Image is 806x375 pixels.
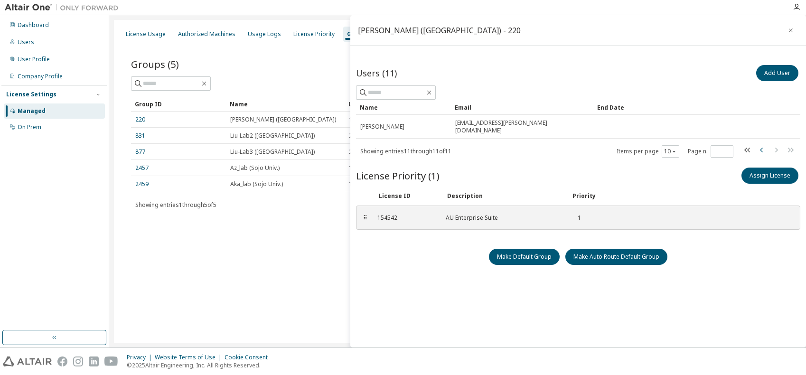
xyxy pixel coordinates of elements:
[379,192,436,200] div: License ID
[362,214,368,222] div: ⠿
[57,356,67,366] img: facebook.svg
[248,30,281,38] div: Usage Logs
[127,354,155,361] div: Privacy
[135,180,149,188] a: 2459
[131,57,179,71] span: Groups (5)
[349,164,352,172] span: 1
[18,38,34,46] div: Users
[293,30,335,38] div: License Priority
[377,214,434,222] div: 154542
[349,132,352,140] span: 2
[349,148,352,156] span: 2
[155,354,225,361] div: Website Terms of Use
[18,56,50,63] div: User Profile
[664,148,677,155] button: 10
[178,30,235,38] div: Authorized Machines
[349,180,352,188] span: 1
[455,119,589,134] span: [EMAIL_ADDRESS][PERSON_NAME][DOMAIN_NAME]
[489,249,560,265] button: Make Default Group
[617,145,679,158] span: Items per page
[6,91,56,98] div: License Settings
[104,356,118,366] img: youtube.svg
[135,201,216,209] span: Showing entries 1 through 5 of 5
[598,123,600,131] span: -
[18,73,63,80] div: Company Profile
[89,356,99,366] img: linkedin.svg
[348,96,758,112] div: Users
[18,123,41,131] div: On Prem
[447,192,561,200] div: Description
[18,21,49,29] div: Dashboard
[135,164,149,172] a: 2457
[230,132,315,140] span: Liu-Lab2 ([GEOGRAPHIC_DATA])
[126,30,166,38] div: License Usage
[347,30,369,38] div: Groups
[127,361,273,369] p: © 2025 Altair Engineering, Inc. All Rights Reserved.
[230,148,315,156] span: Liu-Lab3 ([GEOGRAPHIC_DATA])
[73,356,83,366] img: instagram.svg
[455,100,590,115] div: Email
[230,116,336,123] span: [PERSON_NAME] ([GEOGRAPHIC_DATA])
[356,169,440,182] span: License Priority (1)
[135,116,145,123] a: 220
[688,145,733,158] span: Page n.
[135,148,145,156] a: 877
[360,100,447,115] div: Name
[360,123,404,131] span: [PERSON_NAME]
[356,67,397,79] span: Users (11)
[230,164,280,172] span: Az_lab (Sojo Univ.)
[135,132,145,140] a: 831
[597,100,769,115] div: End Date
[18,107,46,115] div: Managed
[360,147,451,155] span: Showing entries 11 through 11 of 11
[446,214,560,222] div: AU Enterprise Suite
[756,65,798,81] button: Add User
[565,249,667,265] button: Make Auto Route Default Group
[349,116,356,123] span: 11
[571,214,581,222] div: 1
[230,180,283,188] span: Aka_lab (Sojo Univ.)
[572,192,596,200] div: Priority
[741,168,798,184] button: Assign License
[5,3,123,12] img: Altair One
[358,27,521,34] div: [PERSON_NAME] ([GEOGRAPHIC_DATA]) - 220
[225,354,273,361] div: Cookie Consent
[3,356,52,366] img: altair_logo.svg
[230,96,341,112] div: Name
[135,96,222,112] div: Group ID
